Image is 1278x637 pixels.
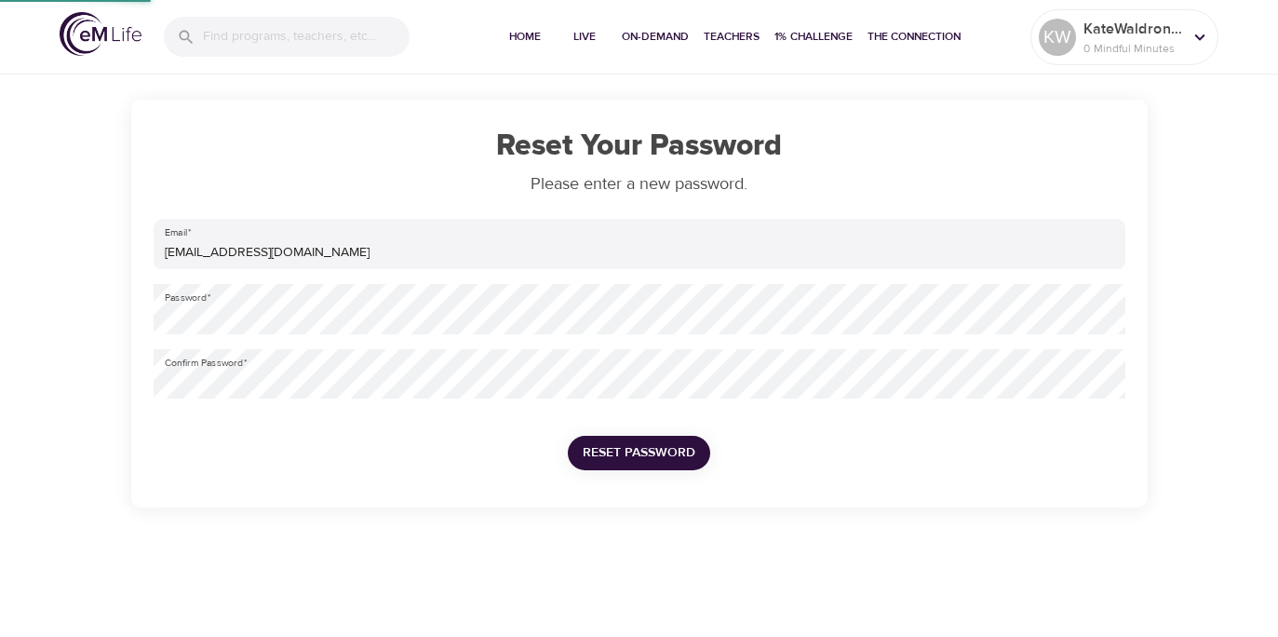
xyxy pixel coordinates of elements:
span: Live [562,27,607,47]
input: Find programs, teachers, etc... [203,17,410,57]
div: KW [1039,19,1076,56]
h1: Reset Your Password [154,129,1125,164]
button: Reset Password [568,436,710,470]
span: On-Demand [622,27,689,47]
span: 1% Challenge [774,27,853,47]
p: 0 Mindful Minutes [1083,40,1182,57]
p: Please enter a new password. [154,171,1125,197]
p: KateWaldronParr [1083,18,1182,40]
span: The Connection [868,27,961,47]
span: Reset Password [583,441,695,465]
span: Teachers [704,27,760,47]
img: logo [60,12,141,56]
span: Home [503,27,547,47]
